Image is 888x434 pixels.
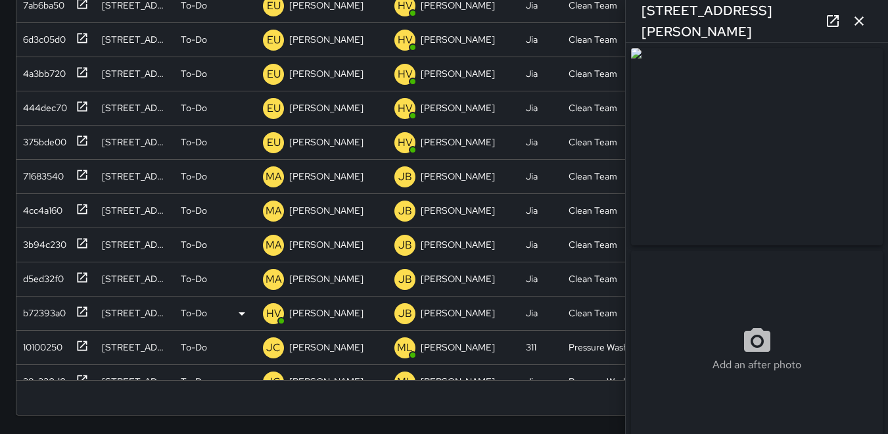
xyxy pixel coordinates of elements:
p: HV [398,135,413,151]
p: To-Do [181,33,207,46]
div: 375bde00 [18,130,66,149]
div: 444dec70 [18,96,67,114]
div: Clean Team [569,170,617,183]
div: Clean Team [569,33,617,46]
p: [PERSON_NAME] [421,101,495,114]
p: To-Do [181,375,207,388]
p: [PERSON_NAME] [421,238,495,251]
p: [PERSON_NAME] [289,272,363,285]
div: 1001 Market Street [102,375,168,388]
p: JB [398,237,412,253]
div: Clean Team [569,306,617,320]
div: Jia [526,170,538,183]
p: [PERSON_NAME] [421,67,495,80]
p: HV [398,32,413,48]
div: 1075 Market Street [102,341,168,354]
div: 964 Howard Street [102,101,168,114]
p: [PERSON_NAME] [421,204,495,217]
div: Jia [526,33,538,46]
div: 964 Howard Street [102,238,168,251]
div: 954 Howard Street [102,204,168,217]
p: To-Do [181,272,207,285]
p: [PERSON_NAME] [289,101,363,114]
div: 964 Howard Street [102,67,168,80]
p: [PERSON_NAME] [289,375,363,388]
p: [PERSON_NAME] [289,67,363,80]
div: d5ed32f0 [18,267,64,285]
div: 311 [526,341,536,354]
p: [PERSON_NAME] [421,306,495,320]
div: 71683540 [18,164,64,183]
p: To-Do [181,204,207,217]
p: [PERSON_NAME] [289,306,363,320]
div: Jia [526,272,538,285]
div: Pressure Washing [569,375,638,388]
p: MA [266,272,282,287]
div: 3b94c230 [18,233,66,251]
p: [PERSON_NAME] [289,135,363,149]
div: Jia [526,238,538,251]
p: EU [267,101,281,116]
p: [PERSON_NAME] [289,341,363,354]
div: Jia [526,204,538,217]
p: [PERSON_NAME] [421,272,495,285]
p: To-Do [181,170,207,183]
div: 211 6th Street [102,33,168,46]
p: [PERSON_NAME] [421,341,495,354]
div: Clean Team [569,101,617,114]
p: [PERSON_NAME] [421,135,495,149]
div: 4a3bb720 [18,62,66,80]
div: Jia [526,306,538,320]
div: Clean Team [569,238,617,251]
div: Clean Team [569,135,617,149]
div: Jia [526,135,538,149]
p: EU [267,66,281,82]
p: To-Do [181,306,207,320]
div: 6d3c05d0 [18,28,66,46]
div: 498 Natoma Street [102,306,168,320]
p: HV [398,101,413,116]
p: JB [398,169,412,185]
div: Jia [526,67,538,80]
p: HV [266,306,281,322]
div: 38c330d0 [18,370,66,388]
p: To-Do [181,67,207,80]
p: JC [266,374,281,390]
div: 940 Howard Street [102,170,168,183]
p: To-Do [181,341,207,354]
p: EU [267,32,281,48]
p: [PERSON_NAME] [421,33,495,46]
p: MA [266,237,282,253]
p: [PERSON_NAME] [421,375,495,388]
p: [PERSON_NAME] [289,238,363,251]
div: 181 6th Street [102,272,168,285]
p: EU [267,135,281,151]
p: JB [398,272,412,287]
p: JC [266,340,281,356]
p: [PERSON_NAME] [421,170,495,183]
div: b72393a0 [18,301,66,320]
div: Clean Team [569,272,617,285]
div: Pressure Washing [569,341,638,354]
div: 10100250 [18,335,62,354]
p: HV [398,66,413,82]
p: JB [398,203,412,219]
p: MA [266,203,282,219]
p: To-Do [181,238,207,251]
p: JB [398,306,412,322]
p: To-Do [181,101,207,114]
div: Clean Team [569,204,617,217]
div: 4cc4a160 [18,199,62,217]
p: [PERSON_NAME] [289,170,363,183]
div: Clean Team [569,67,617,80]
div: Jia [526,101,538,114]
p: To-Do [181,135,207,149]
p: [PERSON_NAME] [289,204,363,217]
p: MA [266,169,282,185]
p: [PERSON_NAME] [289,33,363,46]
p: ML [397,340,413,356]
p: ML [397,374,413,390]
div: 964 Howard Street [102,135,168,149]
div: Jia [526,375,538,388]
